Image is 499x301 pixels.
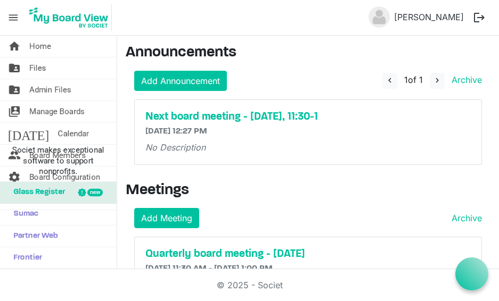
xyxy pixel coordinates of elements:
[217,280,283,290] a: © 2025 - Societ
[404,74,423,85] span: of 1
[5,145,112,177] span: Societ makes exceptional software to support nonprofits.
[126,44,490,62] h3: Announcements
[432,76,442,85] span: navigate_next
[26,4,116,31] a: My Board View Logo
[29,79,71,101] span: Admin Files
[8,123,49,144] span: [DATE]
[134,71,227,91] a: Add Announcement
[8,247,42,269] span: Frontier
[126,182,490,200] h3: Meetings
[382,73,397,89] button: navigate_before
[29,57,46,79] span: Files
[385,76,395,85] span: navigate_before
[8,36,21,57] span: home
[87,189,103,196] div: new
[145,264,471,274] h6: [DATE] 11:30 AM - [DATE] 1:00 PM
[29,36,51,57] span: Home
[430,73,445,89] button: navigate_next
[145,248,471,261] a: Quarterly board meeting - [DATE]
[26,4,112,31] img: My Board View Logo
[447,74,482,85] a: Archive
[145,127,207,136] span: [DATE] 12:27 PM
[58,123,89,144] span: Calendar
[8,101,21,122] span: switch_account
[390,6,468,28] a: [PERSON_NAME]
[8,79,21,101] span: folder_shared
[369,6,390,28] img: no-profile-picture.svg
[447,212,482,224] a: Archive
[145,111,471,123] a: Next board meeting - [DATE], 11:30-1
[8,204,38,225] span: Sumac
[145,141,471,154] p: No Description
[8,57,21,79] span: folder_shared
[3,7,23,28] span: menu
[404,74,408,85] span: 1
[468,6,490,29] button: logout
[8,225,58,247] span: Partner Web
[8,182,65,203] span: Glass Register
[134,208,199,228] a: Add Meeting
[29,101,85,122] span: Manage Boards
